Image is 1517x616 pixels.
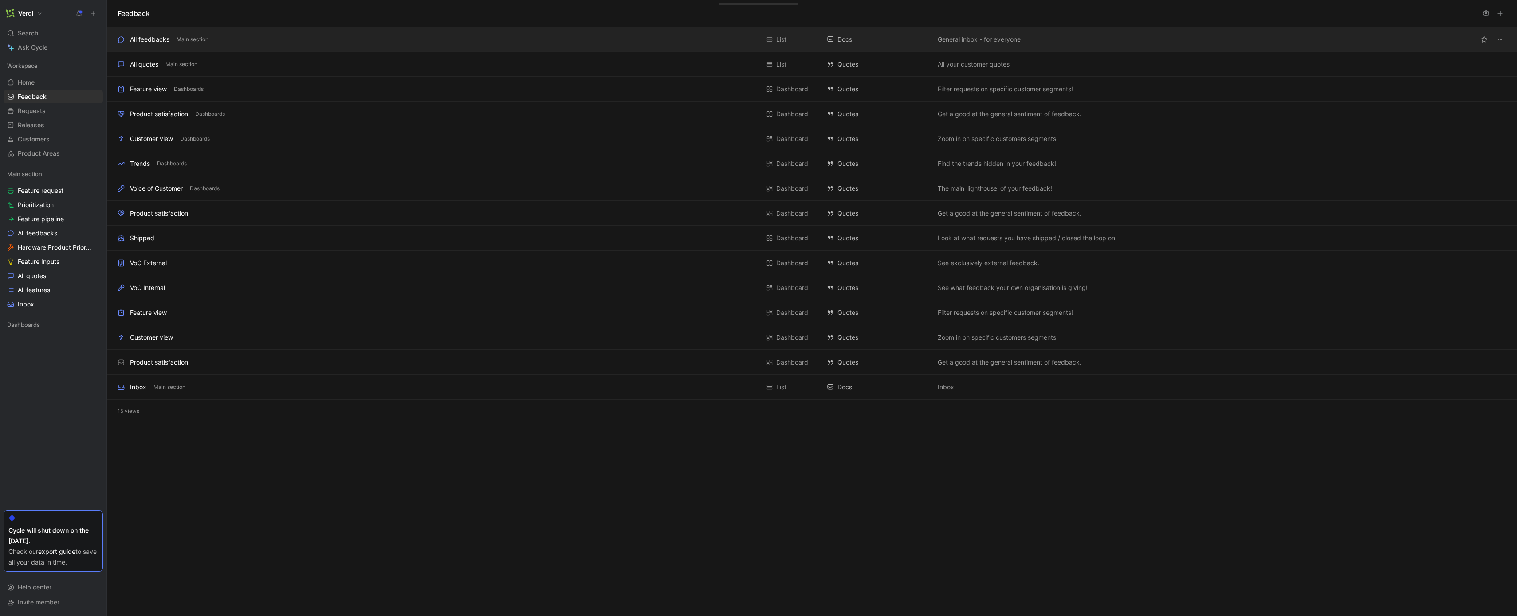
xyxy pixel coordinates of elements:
div: Quotes [827,307,929,318]
div: Customer viewDashboard QuotesZoom in on specific customers segments!View actions [107,325,1517,350]
div: Quotes [827,133,929,144]
button: Dashboards [172,85,205,93]
div: Quotes [827,84,929,94]
div: VoC ExternalDashboard QuotesSee exclusively external feedback.View actions [107,251,1517,275]
div: Docs [827,34,929,45]
div: Dashboard [776,84,808,94]
div: Trends [130,158,150,169]
span: Releases [18,121,44,129]
div: Quotes [827,233,929,243]
div: VoC External [130,258,167,268]
a: All quotes [4,269,103,282]
span: Look at what requests you have shipped / closed the loop on! [938,233,1117,243]
span: Ask Cycle [18,42,47,53]
div: Quotes [827,158,929,169]
h1: Verdi [18,9,33,17]
a: Feature request [4,184,103,197]
div: Dashboard [776,183,808,194]
div: Dashboard [776,357,808,368]
a: Product Areas [4,147,103,160]
div: Invite member [4,596,103,609]
span: Zoom in on specific customers segments! [938,133,1058,144]
button: See what feedback your own organisation is giving! [936,282,1089,293]
button: Dashboards [155,160,189,168]
button: All your customer quotes [936,59,1011,70]
div: Quotes [827,109,929,119]
span: Main section [7,169,42,178]
div: Customer view [130,133,173,144]
span: Workspace [7,61,38,70]
span: Find the trends hidden in your feedback! [938,158,1056,169]
a: Feature Inputs [4,255,103,268]
span: Filter requests on specific customer segments! [938,84,1073,94]
button: Main section [164,60,199,68]
span: All your customer quotes [938,59,1010,70]
div: TrendsDashboardsDashboard QuotesFind the trends hidden in your feedback!View actions [107,151,1517,176]
span: General inbox - for everyone [938,34,1021,45]
div: VoC InternalDashboard QuotesSee what feedback your own organisation is giving!View actions [107,275,1517,300]
span: Requests [18,106,46,115]
button: Zoom in on specific customers segments! [936,332,1060,343]
button: See exclusively external feedback. [936,258,1041,268]
div: Product satisfaction [130,357,188,368]
div: Product satisfactionDashboard QuotesGet a good at the general sentiment of feedback.View actions [107,350,1517,375]
span: Feature Inputs [18,257,59,266]
div: Dashboard [776,133,808,144]
div: Check our to save all your data in time. [8,546,98,568]
div: VoC Internal [130,282,165,293]
div: Dashboard [776,258,808,268]
span: Get a good at the general sentiment of feedback. [938,109,1081,119]
span: Search [18,28,38,39]
button: Dashboards [178,135,212,143]
div: List [776,34,786,45]
a: Customers [4,133,103,146]
button: General inbox - for everyone [936,34,1022,45]
div: Feature view [130,84,167,94]
span: Invite member [18,598,59,606]
a: All feedbacks [4,227,103,240]
a: Inbox [4,298,103,311]
button: Get a good at the general sentiment of feedback. [936,357,1083,368]
div: All quotes [130,59,158,70]
a: Feedback [4,90,103,103]
span: Customers [18,135,50,144]
span: Main section [177,35,208,44]
div: Product satisfactionDashboard QuotesGet a good at the general sentiment of feedback.View actions [107,201,1517,226]
button: Main section [175,35,210,43]
div: Product satisfaction [130,109,188,119]
a: Hardware Product Prioritization [4,241,103,254]
span: See what feedback your own organisation is giving! [938,282,1088,293]
button: Dashboards [188,184,221,192]
span: Filter requests on specific customer segments! [938,307,1073,318]
button: The main 'lighthouse' of your feedback! [936,183,1054,194]
a: All features [4,283,103,297]
button: Main section [152,383,187,391]
span: Get a good at the general sentiment of feedback. [938,208,1081,219]
div: Dashboard [776,307,808,318]
div: Dashboards [4,318,103,334]
span: Prioritization [18,200,54,209]
div: Shipped [130,233,154,243]
div: Quotes [827,59,929,70]
button: Filter requests on specific customer segments! [936,307,1075,318]
span: All features [18,286,50,294]
div: All quotesMain sectionList QuotesAll your customer quotesView actions [107,52,1517,77]
span: Hardware Product Prioritization [18,243,92,252]
span: All quotes [18,271,46,280]
div: All feedbacksMain sectionList DocsGeneral inbox - for everyoneView actions [107,27,1517,52]
div: Dashboard [776,158,808,169]
a: Prioritization [4,198,103,212]
div: Search [4,27,103,40]
div: Quotes [827,332,929,343]
div: Feature viewDashboard QuotesFilter requests on specific customer segments!View actions [107,300,1517,325]
div: Feature viewDashboardsDashboard QuotesFilter requests on specific customer segments!View actions [107,77,1517,102]
span: Zoom in on specific customers segments! [938,332,1058,343]
span: Home [18,78,35,87]
div: Customer view [130,332,173,343]
button: Inbox [936,382,956,392]
span: Dashboards [157,159,187,168]
span: The main 'lighthouse' of your feedback! [938,183,1052,194]
span: Feature pipeline [18,215,64,224]
div: Product satisfactionDashboardsDashboard QuotesGet a good at the general sentiment of feedback.Vie... [107,102,1517,126]
span: Dashboards [7,320,40,329]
